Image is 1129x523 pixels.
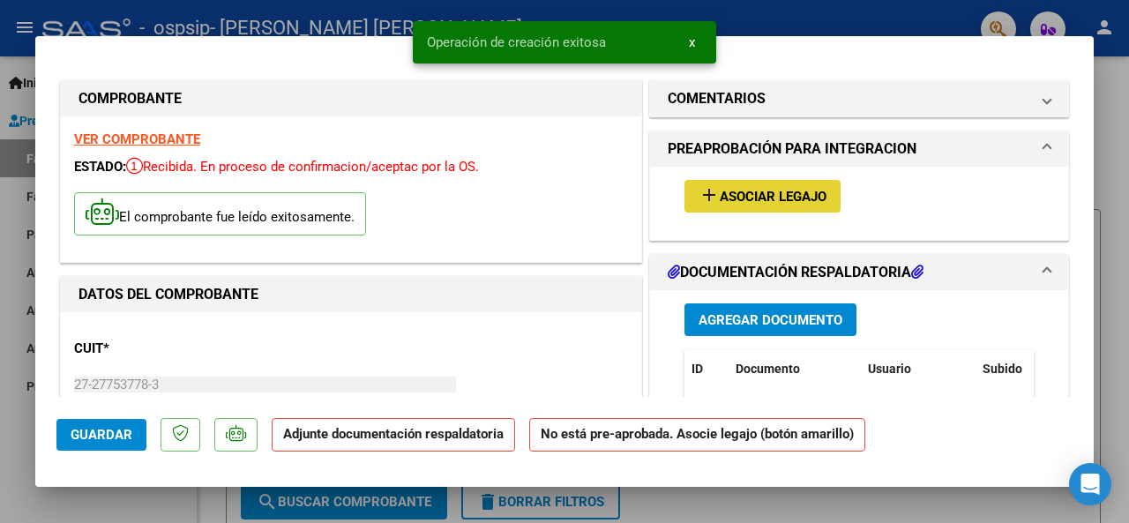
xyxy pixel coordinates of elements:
strong: COMPROBANTE [79,90,182,107]
strong: No está pre-aprobada. Asocie legajo (botón amarillo) [529,418,865,452]
span: Usuario [868,362,911,376]
span: Recibida. En proceso de confirmacion/aceptac por la OS. [126,159,479,175]
mat-expansion-panel-header: PREAPROBACIÓN PARA INTEGRACION [650,131,1068,167]
span: Asociar Legajo [720,189,826,205]
button: x [675,26,709,58]
button: Guardar [56,419,146,451]
strong: DATOS DEL COMPROBANTE [79,286,258,303]
datatable-header-cell: Subido [976,350,1064,388]
mat-expansion-panel-header: DOCUMENTACIÓN RESPALDATORIA [650,255,1068,290]
mat-icon: add [699,184,720,205]
p: CUIT [74,339,240,359]
mat-expansion-panel-header: COMENTARIOS [650,81,1068,116]
div: Open Intercom Messenger [1069,463,1111,505]
span: Guardar [71,427,132,443]
datatable-header-cell: Usuario [861,350,976,388]
span: ID [692,362,703,376]
button: Agregar Documento [684,303,856,336]
h1: COMENTARIOS [668,88,766,109]
span: ESTADO: [74,159,126,175]
div: PREAPROBACIÓN PARA INTEGRACION [650,167,1068,240]
strong: Adjunte documentación respaldatoria [283,426,504,442]
datatable-header-cell: Documento [729,350,861,388]
span: Agregar Documento [699,312,842,328]
span: x [689,34,695,50]
h1: PREAPROBACIÓN PARA INTEGRACION [668,138,916,160]
p: El comprobante fue leído exitosamente. [74,192,366,235]
h1: DOCUMENTACIÓN RESPALDATORIA [668,262,923,283]
datatable-header-cell: ID [684,350,729,388]
span: Subido [983,362,1022,376]
span: Documento [736,362,800,376]
a: VER COMPROBANTE [74,131,200,147]
span: Operación de creación exitosa [427,34,606,51]
button: Asociar Legajo [684,180,841,213]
